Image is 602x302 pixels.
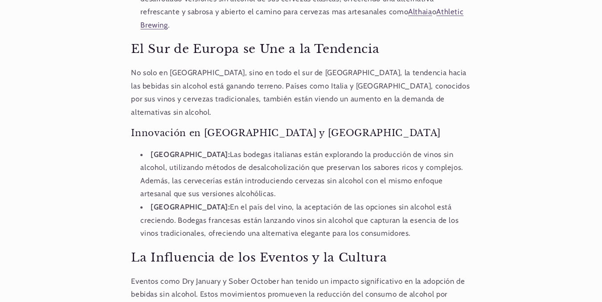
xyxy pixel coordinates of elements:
li: En el país del vino, la aceptación de las opciones sin alcohol está creciendo. Bodegas francesas ... [140,201,471,240]
strong: [GEOGRAPHIC_DATA]: [151,202,230,211]
h2: La Influencia de los Eventos y la Cultura [131,250,471,265]
a: Athletic Brewing [140,7,463,29]
h2: El Sur de Europa se Une a la Tendencia [131,41,471,56]
a: Althaia [408,7,432,16]
p: No solo en [GEOGRAPHIC_DATA], sino en todo el sur de [GEOGRAPHIC_DATA], la tendencia hacia las be... [131,66,471,119]
strong: [GEOGRAPHIC_DATA]: [151,150,230,159]
h3: Innovación en [GEOGRAPHIC_DATA] y [GEOGRAPHIC_DATA] [131,128,471,139]
li: Las bodegas italianas están explorando la producción de vinos sin alcohol, utilizando métodos de ... [140,148,471,201]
